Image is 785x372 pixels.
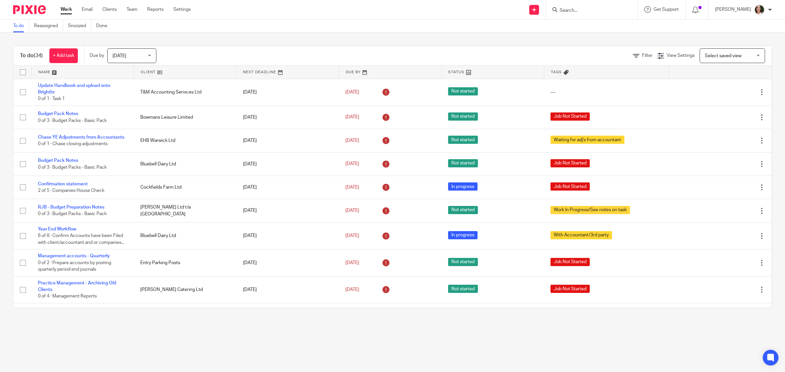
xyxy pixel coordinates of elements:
span: Not started [448,87,478,95]
span: [DATE] [345,233,359,238]
td: Bowmans Leisure Limited [134,106,236,129]
p: Due by [90,52,104,59]
a: Management accounts - Quarterly [38,254,110,258]
a: To do [13,20,29,32]
p: [PERSON_NAME] [715,6,751,13]
a: Reassigned [34,20,63,32]
span: View Settings [667,53,695,58]
span: In progress [448,231,478,239]
span: [DATE] [345,287,359,292]
h1: To do [20,52,43,59]
a: Snoozed [68,20,91,32]
td: [DATE] [236,106,339,129]
img: Pixie [13,5,46,14]
span: [DATE] [345,115,359,120]
td: Bluebell Dairy Ltd [134,152,236,176]
div: --- [550,89,662,95]
a: Email [82,6,93,13]
span: Job Not Started [550,258,590,266]
span: [DATE] [345,162,359,166]
span: Tags [551,70,562,74]
span: 0 of 4 · Management Reports [38,294,97,299]
a: Team [127,6,137,13]
span: Not started [448,206,478,214]
span: Not started [448,258,478,266]
td: [DATE] [236,176,339,199]
span: Job Not Started [550,159,590,167]
span: Job Not Started [550,112,590,121]
td: [DATE] [236,79,339,106]
a: RJB - Budget Preparation Notes [38,205,104,210]
td: Bluebell Dairy Ltd [134,222,236,249]
span: Not started [448,159,478,167]
span: [DATE] [345,208,359,213]
td: EHB Warwick Ltd [134,129,236,152]
span: 0 of 1 · Task 1 [38,96,65,101]
span: In progress [448,182,478,191]
td: [DATE] [236,276,339,303]
span: Job Not Started [550,182,590,191]
span: 0 of 3 · Budget Packs - Basic Pack [38,165,107,170]
td: Bowmans Leisure Limited [134,303,236,326]
img: me.jpg [754,5,765,15]
a: Update Handbook and upload onto Brighthr [38,83,110,94]
a: Clients [102,6,117,13]
td: [PERSON_NAME] Catering Ltd [134,276,236,303]
span: 0 of 3 · Budget Packs - Basic Pack [38,212,107,216]
span: [DATE] [345,90,359,94]
td: [DATE] [236,249,339,276]
span: Get Support [654,7,679,12]
td: T&M Accounting Services Ltd [134,79,236,106]
span: Filter [642,53,653,58]
a: Confirmation statement [38,182,88,186]
span: [DATE] [345,138,359,143]
span: Job Not Started [550,285,590,293]
span: 2 of 5 · Companies House Check [38,188,104,193]
a: Practice Management - Archiving Old Clients [38,281,116,292]
td: [PERSON_NAME] Ltd t/a [GEOGRAPHIC_DATA] [134,199,236,222]
td: [DATE] [236,129,339,152]
span: Not started [448,136,478,144]
span: (34) [34,53,43,58]
a: + Add task [49,48,78,63]
td: [DATE] [236,152,339,176]
span: 0 of 1 · Chase closing adjustments [38,142,108,146]
a: Settings [173,6,191,13]
span: [DATE] [113,54,126,58]
span: Waiting for adj's from accountant [550,136,624,144]
span: [DATE] [345,261,359,265]
span: [DATE] [345,185,359,190]
span: 6 of 8 · Confirm Accounts have been Filed with client/accountant and or companies... [38,233,124,245]
td: Cockfields Farm Ltd [134,176,236,199]
span: With Accountant/3rd party [550,231,612,239]
td: [DATE] [236,199,339,222]
span: Not started [448,285,478,293]
a: Reports [147,6,164,13]
a: Budget Pack Notes [38,158,78,163]
a: Year End Workflow [38,227,76,231]
a: Work [61,6,72,13]
td: [DATE] [236,222,339,249]
td: [DATE] [236,303,339,326]
span: 0 of 3 · Budget Packs - Basic Pack [38,118,107,123]
a: Done [96,20,112,32]
a: Chase YE Adjustments from Accountants [38,135,124,140]
span: Select saved view [705,54,741,58]
a: Budget Pack Notes [38,111,78,116]
input: Search [559,8,618,14]
span: Not started [448,112,478,121]
span: 0 of 2 · Prepare accounts by posting quarterly period end journals [38,261,111,272]
span: Work In Progress/See notes on task [550,206,630,214]
td: Entry Parking Posts [134,249,236,276]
